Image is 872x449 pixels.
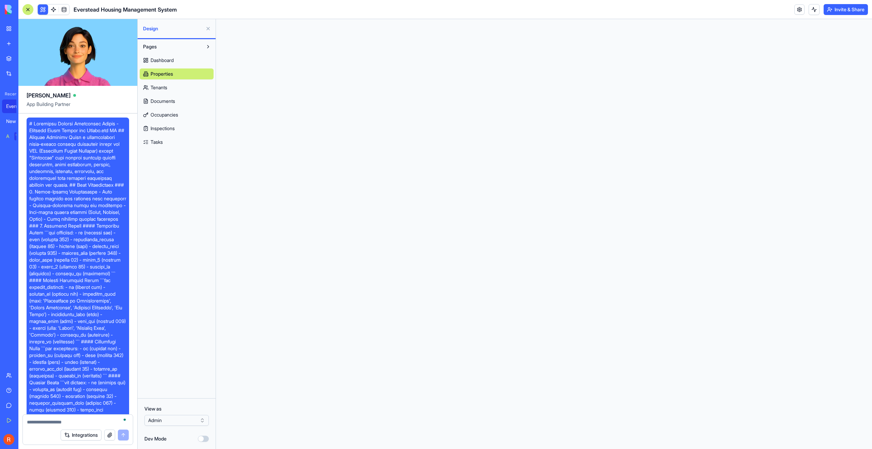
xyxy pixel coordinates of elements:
[151,98,175,105] span: Documents
[144,435,167,442] label: Dev Mode
[2,129,29,143] a: AI Logo GeneratorTRY
[144,405,209,412] label: View as
[6,133,10,140] div: AI Logo Generator
[140,55,214,66] a: Dashboard
[27,91,71,99] span: [PERSON_NAME]
[140,137,214,148] a: Tasks
[14,132,25,140] div: TRY
[61,430,102,440] button: Integrations
[2,114,29,128] a: New App
[2,99,29,113] a: Everstead Housing Management System
[140,41,203,52] button: Pages
[2,91,16,97] span: Recent
[140,109,214,120] a: Occupancies
[151,111,178,118] span: Occupancies
[27,101,129,113] span: App Building Partner
[3,434,14,445] img: ACg8ocIexV1h7OWzgzJh1nmo65KqNbXJQUqfMmcAtK7uR1gXbcNq9w=s96-c
[6,103,25,110] div: Everstead Housing Management System
[27,419,129,425] textarea: To enrich screen reader interactions, please activate Accessibility in Grammarly extension settings
[74,5,177,14] span: Everstead Housing Management System
[216,19,872,449] iframe: To enrich screen reader interactions, please activate Accessibility in Grammarly extension settings
[140,123,214,134] a: Inspections
[151,57,174,64] span: Dashboard
[151,71,173,77] span: Properties
[140,96,214,107] a: Documents
[151,125,175,132] span: Inspections
[143,43,157,50] span: Pages
[151,84,167,91] span: Tenants
[5,5,47,14] img: logo
[6,118,25,125] div: New App
[140,82,214,93] a: Tenants
[151,139,163,145] span: Tasks
[143,25,203,32] span: Design
[824,4,868,15] button: Invite & Share
[140,68,214,79] a: Properties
